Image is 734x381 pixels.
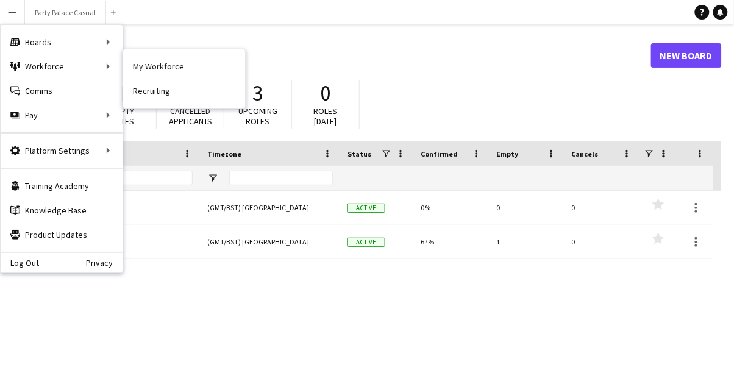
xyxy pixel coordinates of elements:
a: Comms [1,79,123,103]
span: Cancels [572,149,599,158]
span: Empty [496,149,518,158]
span: Confirmed [421,149,458,158]
a: Log Out [1,258,39,268]
span: Active [347,238,385,247]
div: 0% [413,191,489,224]
div: Boards [1,30,123,54]
div: (GMT/BST) [GEOGRAPHIC_DATA] [200,191,340,224]
div: Workforce [1,54,123,79]
a: Knowledge Base [1,198,123,223]
div: 0 [489,191,565,224]
span: 3 [253,80,263,107]
a: Product Updates [1,223,123,247]
span: Roles [DATE] [314,105,338,127]
div: 0 [565,225,640,258]
a: My Workforce [123,54,245,79]
span: Timezone [207,149,241,158]
div: 67% [413,225,489,258]
a: Training Academy [1,174,123,198]
span: 0 [321,80,331,107]
span: Active [347,204,385,213]
button: Open Filter Menu [207,173,218,183]
span: Cancelled applicants [169,105,212,127]
a: Recruiting [123,79,245,103]
div: 1 [489,225,565,258]
span: Status [347,149,371,158]
div: Pay [1,103,123,127]
a: New Board [651,43,722,68]
input: Timezone Filter Input [229,171,333,185]
a: Privacy [86,258,123,268]
button: Party Palace Casual [25,1,106,24]
h1: Boards [21,46,651,65]
div: Platform Settings [1,138,123,163]
span: Upcoming roles [238,105,277,127]
div: (GMT/BST) [GEOGRAPHIC_DATA] [200,225,340,258]
div: 0 [565,191,640,224]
